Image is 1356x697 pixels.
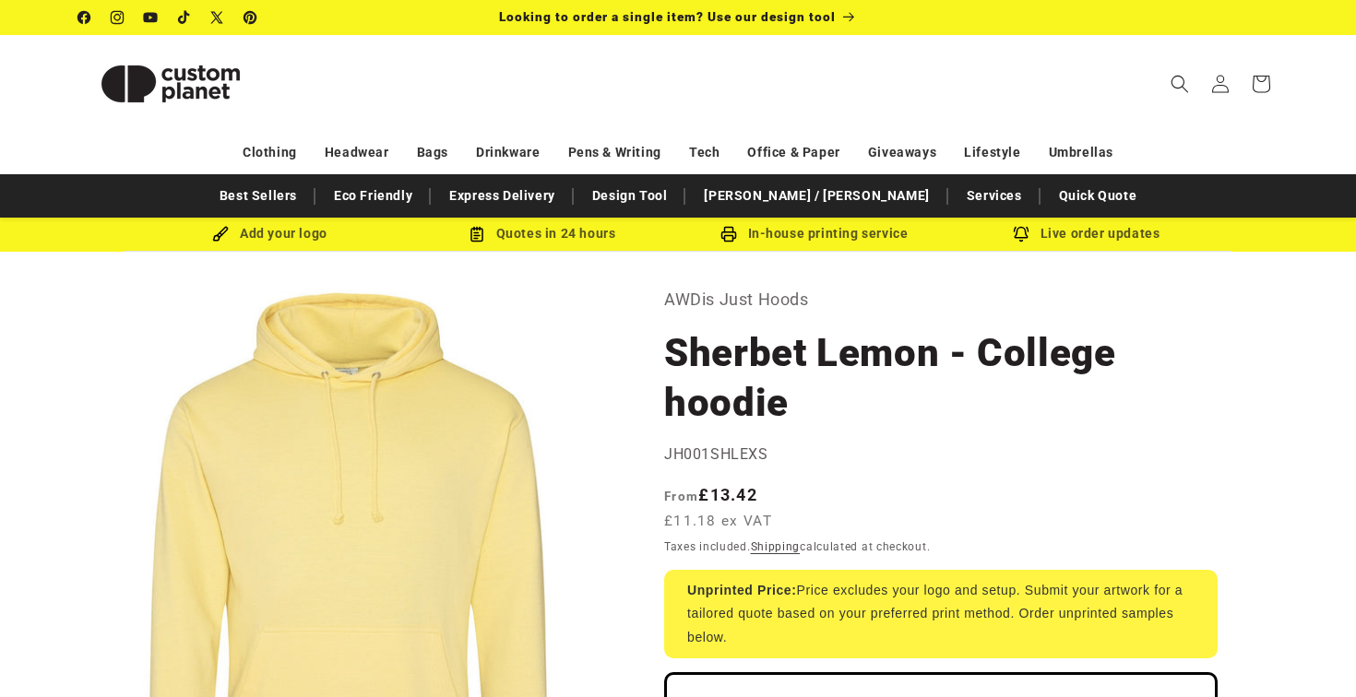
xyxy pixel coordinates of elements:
a: Tech [689,136,720,169]
img: Custom Planet [78,42,263,125]
a: Design Tool [583,180,677,212]
a: Drinkware [476,136,540,169]
a: Services [958,180,1031,212]
strong: £13.42 [664,485,757,504]
img: In-house printing [720,226,737,242]
a: Umbrellas [1049,136,1113,169]
div: In-house printing service [678,222,950,245]
div: Price excludes your logo and setup. Submit your artwork for a tailored quote based on your prefer... [664,570,1218,658]
a: Bags [417,136,448,169]
a: Quick Quote [1050,180,1147,212]
div: Add your logo [134,222,406,245]
a: [PERSON_NAME] / [PERSON_NAME] [695,180,938,212]
a: Giveaways [868,136,936,169]
strong: Unprinted Price: [687,583,797,597]
img: Order updates [1013,226,1029,242]
a: Custom Planet [72,35,270,132]
a: Headwear [325,136,389,169]
a: Clothing [243,136,297,169]
div: Quotes in 24 hours [406,222,678,245]
a: Office & Paper [747,136,839,169]
a: Eco Friendly [325,180,422,212]
span: JH001SHLEXS [664,445,768,463]
span: Looking to order a single item? Use our design tool [499,9,836,24]
a: Express Delivery [440,180,565,212]
div: Live order updates [950,222,1222,245]
a: Pens & Writing [568,136,661,169]
h1: Sherbet Lemon - College hoodie [664,328,1218,428]
span: From [664,489,698,503]
div: Taxes included. calculated at checkout. [664,538,1218,556]
summary: Search [1160,64,1200,104]
a: Best Sellers [210,180,306,212]
a: Shipping [751,540,801,553]
p: AWDis Just Hoods [664,285,1218,314]
span: £11.18 ex VAT [664,511,772,532]
img: Order Updates Icon [469,226,485,242]
a: Lifestyle [964,136,1020,169]
img: Brush Icon [212,226,229,242]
